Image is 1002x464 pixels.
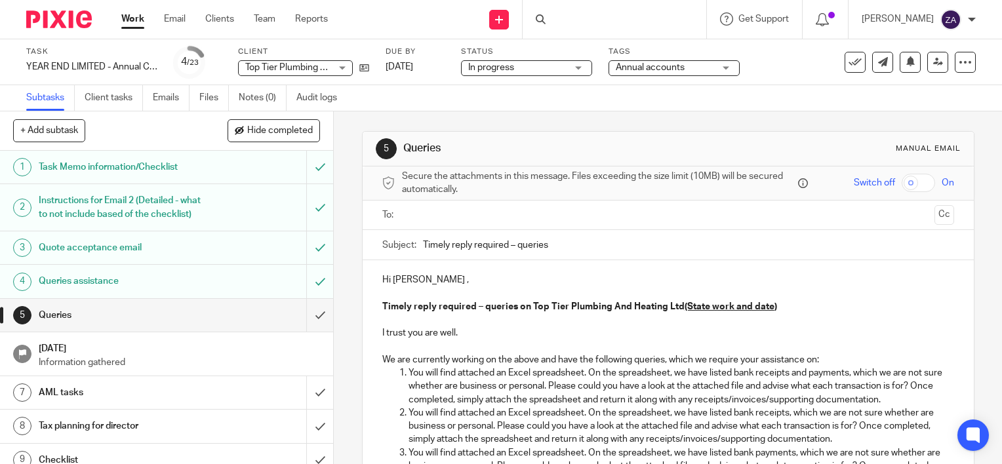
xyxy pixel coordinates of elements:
div: YEAR END LIMITED - Annual COMPANY accounts and CT600 return [26,60,157,73]
a: Client tasks [85,85,143,111]
p: [PERSON_NAME] [862,12,934,26]
p: I trust you are well. [382,326,954,339]
h1: Tax planning for director [39,416,209,436]
div: Manual email [896,144,961,154]
a: Work [121,12,144,26]
p: Hi [PERSON_NAME] , [382,273,954,286]
a: Files [199,85,229,111]
a: Emails [153,85,190,111]
span: Annual accounts [616,63,685,72]
p: You will find attached an Excel spreadsheet. On the spreadsheet, we have listed bank receipts and... [409,366,954,406]
span: Hide completed [247,126,313,136]
h1: Queries [403,142,696,155]
p: We are currently working on the above and have the following queries, which we require your assis... [382,353,954,366]
a: Email [164,12,186,26]
h1: [DATE] [39,339,321,355]
span: [DATE] [386,62,413,71]
button: Cc [934,205,954,225]
h1: Queries [39,305,209,325]
a: Team [254,12,275,26]
div: 5 [376,138,397,159]
a: Subtasks [26,85,75,111]
span: Get Support [738,14,789,24]
h1: Quote acceptance email [39,238,209,258]
div: 4 [13,273,31,291]
span: On [942,176,954,189]
label: Task [26,47,157,57]
small: /23 [187,59,199,66]
label: Status [461,47,592,57]
div: 7 [13,383,31,402]
a: Reports [295,12,328,26]
span: Top Tier Plumbing And Heating Ltd [245,63,386,72]
div: 4 [181,54,199,69]
div: 2 [13,199,31,217]
a: Notes (0) [239,85,287,111]
a: Clients [205,12,234,26]
div: 8 [13,417,31,435]
a: Audit logs [296,85,347,111]
label: Due by [386,47,445,57]
img: Pixie [26,10,92,28]
p: Information gathered [39,356,321,369]
u: (State work and date [685,302,774,311]
span: Switch off [854,176,895,189]
strong: Timely reply required – queries on Top Tier Plumbing And Heating Ltd ) [382,302,777,311]
h1: AML tasks [39,383,209,402]
label: Subject: [382,239,416,252]
h1: Task Memo information/Checklist [39,157,209,177]
h1: Queries assistance [39,271,209,291]
label: Client [238,47,369,57]
img: svg%3E [940,9,961,30]
label: Tags [609,47,740,57]
span: In progress [468,63,514,72]
label: To: [382,208,397,222]
div: 1 [13,158,31,176]
button: + Add subtask [13,119,85,142]
p: You will find attached an Excel spreadsheet. On the spreadsheet, we have listed bank receipts, wh... [409,406,954,446]
div: 3 [13,239,31,257]
button: Hide completed [228,119,320,142]
div: 5 [13,306,31,324]
span: Secure the attachments in this message. Files exceeding the size limit (10MB) will be secured aut... [402,170,795,197]
h1: Instructions for Email 2 (Detailed - what to not include based of the checklist) [39,191,209,224]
